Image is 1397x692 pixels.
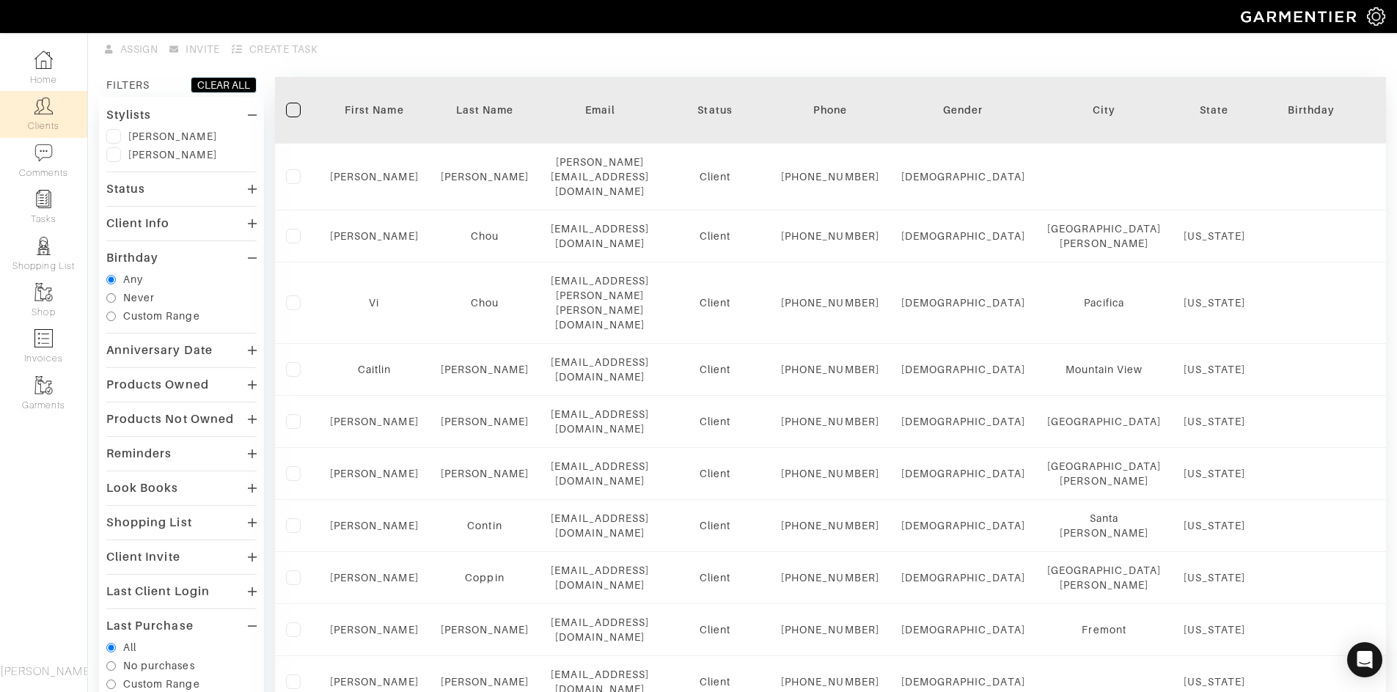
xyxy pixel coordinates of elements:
[123,640,136,655] div: All
[330,171,419,183] a: [PERSON_NAME]
[781,674,879,689] div: [PHONE_NUMBER]
[34,97,53,115] img: clients-icon-6bae9207a08558b7cb47a8932f037763ab4055f8c8b6bfacd5dc20c3e0201464.png
[781,229,879,243] div: [PHONE_NUMBER]
[34,329,53,347] img: orders-icon-0abe47150d42831381b5fb84f609e132dff9fe21cb692f30cb5eec754e2cba89.png
[319,77,430,144] th: Toggle SortBy
[106,550,180,564] div: Client Invite
[551,615,649,644] div: [EMAIL_ADDRESS][DOMAIN_NAME]
[441,364,529,375] a: [PERSON_NAME]
[330,676,419,688] a: [PERSON_NAME]
[1184,674,1246,689] div: [US_STATE]
[330,520,419,531] a: [PERSON_NAME]
[430,77,540,144] th: Toggle SortBy
[441,171,529,183] a: [PERSON_NAME]
[106,251,158,265] div: Birthday
[441,676,529,688] a: [PERSON_NAME]
[330,416,419,427] a: [PERSON_NAME]
[551,273,649,332] div: [EMAIL_ADDRESS][PERSON_NAME][PERSON_NAME][DOMAIN_NAME]
[123,658,195,673] div: No purchases
[330,103,419,117] div: First Name
[197,78,250,92] div: CLEAR ALL
[1047,103,1162,117] div: City
[1047,295,1162,310] div: Pacifica
[441,624,529,636] a: [PERSON_NAME]
[671,295,759,310] div: Client
[467,520,502,531] a: Contin
[551,221,649,251] div: [EMAIL_ADDRESS][DOMAIN_NAME]
[106,108,151,122] div: Stylists
[106,515,192,530] div: Shopping List
[1347,642,1382,677] div: Open Intercom Messenger
[901,570,1025,585] div: [DEMOGRAPHIC_DATA]
[471,297,499,309] a: Chou
[671,466,759,481] div: Client
[1184,414,1246,429] div: [US_STATE]
[123,290,155,305] div: Never
[441,416,529,427] a: [PERSON_NAME]
[901,466,1025,481] div: [DEMOGRAPHIC_DATA]
[551,155,649,199] div: [PERSON_NAME][EMAIL_ADDRESS][DOMAIN_NAME]
[1184,466,1246,481] div: [US_STATE]
[781,622,879,637] div: [PHONE_NUMBER]
[551,563,649,592] div: [EMAIL_ADDRESS][DOMAIN_NAME]
[123,272,143,287] div: Any
[106,343,213,358] div: Anniversary Date
[358,364,391,375] a: Caitlin
[671,169,759,184] div: Client
[330,572,419,584] a: [PERSON_NAME]
[671,674,759,689] div: Client
[441,103,529,117] div: Last Name
[901,518,1025,533] div: [DEMOGRAPHIC_DATA]
[123,677,200,691] div: Custom Range
[106,78,150,92] div: FILTERS
[128,147,217,162] div: [PERSON_NAME]
[106,412,234,427] div: Products Not Owned
[106,619,194,633] div: Last Purchase
[671,103,759,117] div: Status
[106,584,210,599] div: Last Client Login
[471,230,499,242] a: Chou
[34,376,53,394] img: garments-icon-b7da505a4dc4fd61783c78ac3ca0ef83fa9d6f193b1c9dc38574b1d14d53ca28.png
[671,622,759,637] div: Client
[1367,7,1385,26] img: gear-icon-white-bd11855cb880d31180b6d7d6211b90ccbf57a29d726f0c71d8c61bd08dd39cc2.png
[1047,459,1162,488] div: [GEOGRAPHIC_DATA][PERSON_NAME]
[901,414,1025,429] div: [DEMOGRAPHIC_DATA]
[890,77,1036,144] th: Toggle SortBy
[781,466,879,481] div: [PHONE_NUMBER]
[34,51,53,69] img: dashboard-icon-dbcd8f5a0b271acd01030246c82b418ddd0df26cd7fceb0bd07c9910d44c42f6.png
[551,511,649,540] div: [EMAIL_ADDRESS][DOMAIN_NAME]
[1047,511,1162,540] div: Santa [PERSON_NAME]
[1047,362,1162,377] div: Mountain View
[671,362,759,377] div: Client
[781,570,879,585] div: [PHONE_NUMBER]
[781,518,879,533] div: [PHONE_NUMBER]
[1184,295,1246,310] div: [US_STATE]
[330,468,419,479] a: [PERSON_NAME]
[551,459,649,488] div: [EMAIL_ADDRESS][DOMAIN_NAME]
[34,190,53,208] img: reminder-icon-8004d30b9f0a5d33ae49ab947aed9ed385cf756f9e5892f1edd6e32f2345188e.png
[330,624,419,636] a: [PERSON_NAME]
[781,103,879,117] div: Phone
[1184,103,1246,117] div: State
[191,77,257,93] button: CLEAR ALL
[106,216,170,231] div: Client Info
[1047,563,1162,592] div: [GEOGRAPHIC_DATA][PERSON_NAME]
[781,295,879,310] div: [PHONE_NUMBER]
[671,518,759,533] div: Client
[465,572,504,584] a: Coppin
[1184,622,1246,637] div: [US_STATE]
[781,362,879,377] div: [PHONE_NUMBER]
[901,362,1025,377] div: [DEMOGRAPHIC_DATA]
[1184,229,1246,243] div: [US_STATE]
[106,481,179,496] div: Look Books
[1233,4,1367,29] img: garmentier-logo-header-white-b43fb05a5012e4ada735d5af1a66efaba907eab6374d6393d1fbf88cb4ef424d.png
[671,414,759,429] div: Client
[1047,622,1162,637] div: Fremont
[901,229,1025,243] div: [DEMOGRAPHIC_DATA]
[441,468,529,479] a: [PERSON_NAME]
[1184,518,1246,533] div: [US_STATE]
[660,77,770,144] th: Toggle SortBy
[1047,414,1162,429] div: [GEOGRAPHIC_DATA]
[551,103,649,117] div: Email
[551,407,649,436] div: [EMAIL_ADDRESS][DOMAIN_NAME]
